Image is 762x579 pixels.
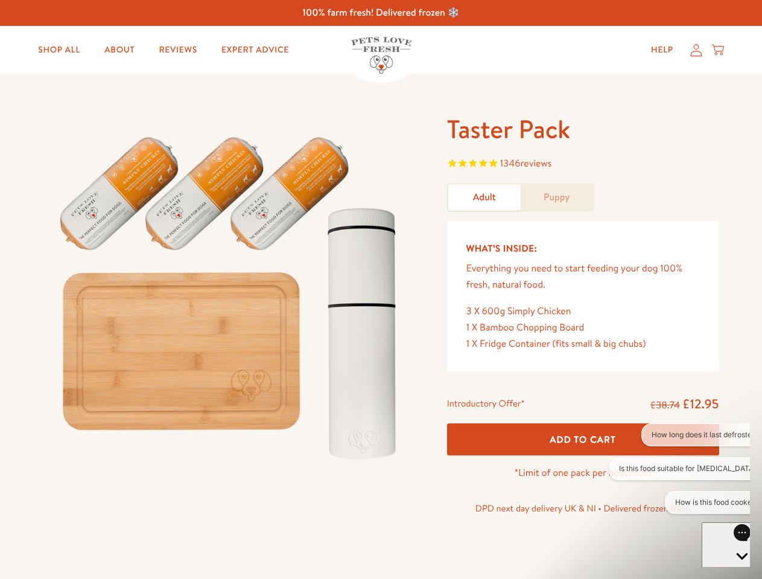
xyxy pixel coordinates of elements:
[447,156,719,174] span: Rated 4.8 out of 5 stars 1346 reviews
[650,399,680,412] s: £38.74
[448,185,521,210] a: Adult
[447,113,719,146] h1: Taster Pack
[550,433,616,446] span: Add To Cart
[149,38,206,62] a: Reviews
[682,395,719,413] span: £12.95
[521,185,593,210] a: Puppy
[520,157,551,170] span: reviews
[447,465,719,481] p: *Limit of one pack per household
[500,157,551,170] span: 1346 reviews
[447,423,719,455] button: Add To Cart
[466,261,700,293] p: Everything you need to start feeding your dog 100% fresh, natural food.
[447,501,719,516] p: DPD next day delivery UK & NI • Delivered frozen fresh
[603,423,750,525] iframe: Gorgias live chat conversation starters
[447,396,525,414] div: Introductory Offer*
[95,38,144,62] a: About
[466,321,585,334] span: 1 X Bamboo Chopping Board
[466,303,700,320] div: 3 X 600g Simply Chicken
[212,38,299,62] a: Expert Advice
[702,522,750,567] iframe: Gorgias live chat messenger
[43,113,418,472] img: Taster Pack - Adult
[466,241,700,256] h5: What’s Inside:
[641,38,683,62] a: Help
[62,68,167,90] button: How is this food cooked?
[28,38,90,62] a: Shop All
[466,336,700,352] div: 1 X Fridge Container (fits small & big chubs)
[6,34,167,57] button: Is this food suitable for [MEDICAL_DATA]?
[351,37,411,74] img: Pets Love Fresh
